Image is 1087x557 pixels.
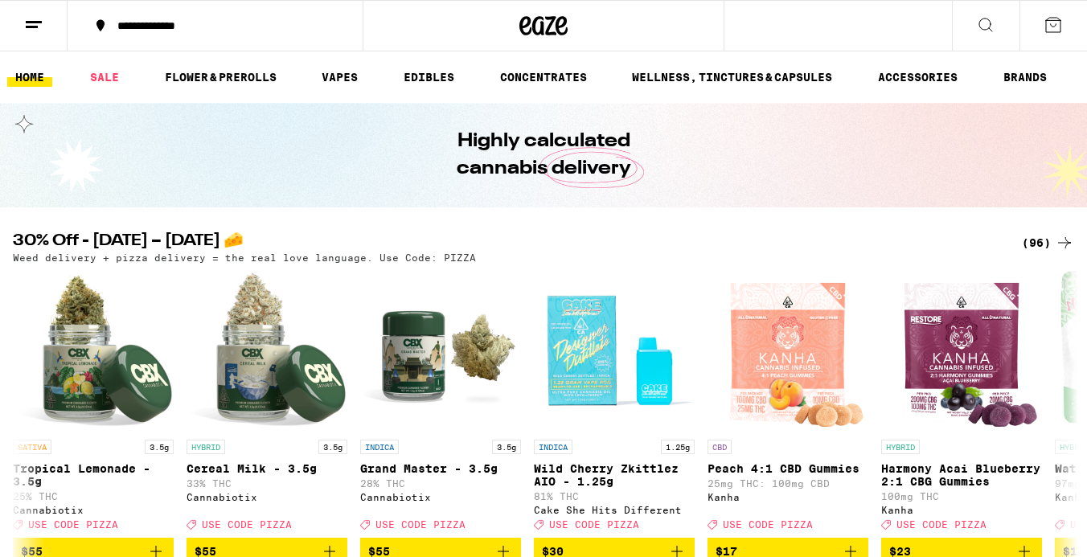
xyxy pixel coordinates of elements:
[396,68,462,87] a: EDIBLES
[13,491,174,502] p: 25% THC
[13,440,51,454] p: SATIVA
[314,68,366,87] a: VAPES
[534,440,572,454] p: INDICA
[708,492,868,502] div: Kanha
[881,271,1042,538] a: Open page for Harmony Acai Blueberry 2:1 CBG Gummies from Kanha
[360,440,399,454] p: INDICA
[661,440,695,454] p: 1.25g
[360,271,521,432] img: Cannabiotix - Grand Master - 3.5g
[13,462,174,488] p: Tropical Lemonade - 3.5g
[187,462,347,475] p: Cereal Milk - 3.5g
[28,519,118,530] span: USE CODE PIZZA
[534,271,695,432] img: Cake She Hits Different - Wild Cherry Zkittlez AIO - 1.25g
[492,68,595,87] a: CONCENTRATES
[13,252,476,263] p: Weed delivery + pizza delivery = the real love language. Use Code: PIZZA
[708,440,732,454] p: CBD
[995,68,1055,87] button: BRANDS
[708,271,868,538] a: Open page for Peach 4:1 CBD Gummies from Kanha
[1022,233,1074,252] a: (96)
[492,440,521,454] p: 3.5g
[881,440,920,454] p: HYBRID
[157,68,285,87] a: FLOWER & PREROLLS
[187,440,225,454] p: HYBRID
[708,478,868,489] p: 25mg THC: 100mg CBD
[187,478,347,489] p: 33% THC
[709,271,866,432] img: Kanha - Peach 4:1 CBD Gummies
[881,462,1042,488] p: Harmony Acai Blueberry 2:1 CBG Gummies
[411,128,676,182] h1: Highly calculated cannabis delivery
[624,68,840,87] a: WELLNESS, TINCTURES & CAPSULES
[534,491,695,502] p: 81% THC
[881,505,1042,515] div: Kanha
[145,440,174,454] p: 3.5g
[360,271,521,538] a: Open page for Grand Master - 3.5g from Cannabiotix
[549,519,639,530] span: USE CODE PIZZA
[187,271,347,432] img: Cannabiotix - Cereal Milk - 3.5g
[202,519,292,530] span: USE CODE PIZZA
[534,271,695,538] a: Open page for Wild Cherry Zkittlez AIO - 1.25g from Cake She Hits Different
[187,492,347,502] div: Cannabiotix
[870,68,966,87] a: ACCESSORIES
[723,519,813,530] span: USE CODE PIZZA
[13,271,174,538] a: Open page for Tropical Lemonade - 3.5g from Cannabiotix
[534,462,695,488] p: Wild Cherry Zkittlez AIO - 1.25g
[360,492,521,502] div: Cannabiotix
[896,519,987,530] span: USE CODE PIZZA
[375,519,466,530] span: USE CODE PIZZA
[881,491,1042,502] p: 100mg THC
[82,68,127,87] a: SALE
[883,271,1040,432] img: Kanha - Harmony Acai Blueberry 2:1 CBG Gummies
[360,462,521,475] p: Grand Master - 3.5g
[13,271,174,432] img: Cannabiotix - Tropical Lemonade - 3.5g
[13,233,995,252] h2: 30% Off - [DATE] – [DATE] 🧀
[534,505,695,515] div: Cake She Hits Different
[13,505,174,515] div: Cannabiotix
[360,478,521,489] p: 28% THC
[187,271,347,538] a: Open page for Cereal Milk - 3.5g from Cannabiotix
[7,68,52,87] a: HOME
[708,462,868,475] p: Peach 4:1 CBD Gummies
[318,440,347,454] p: 3.5g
